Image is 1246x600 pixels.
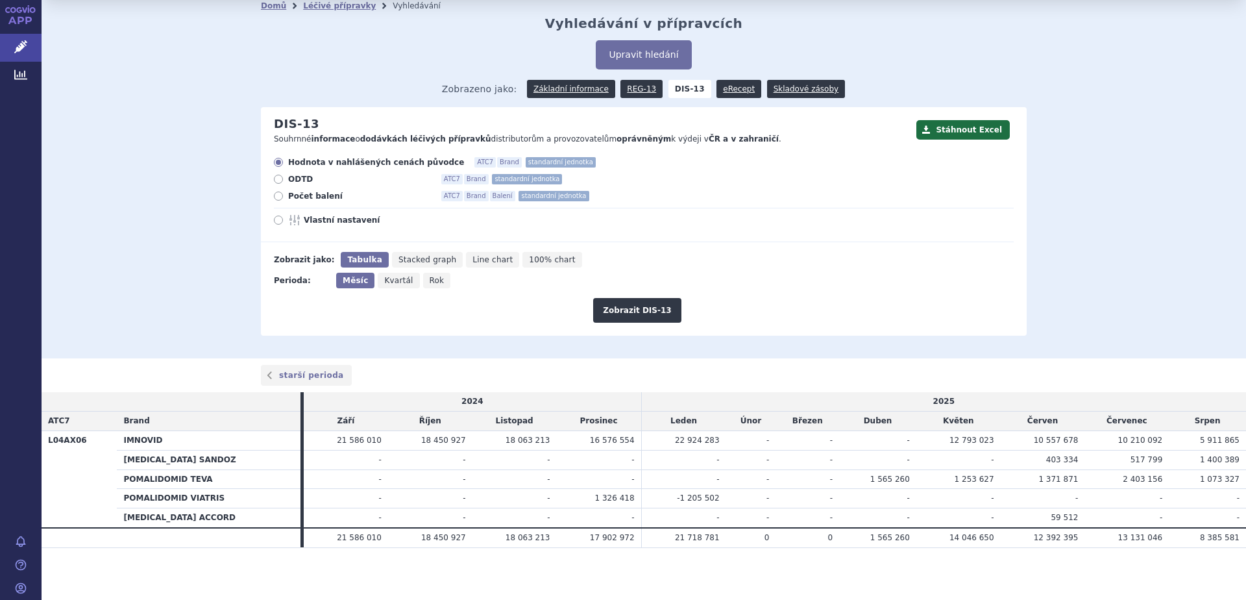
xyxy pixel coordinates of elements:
th: IMNOVID [117,431,300,450]
span: 16 576 554 [590,436,635,445]
a: eRecept [716,80,761,98]
span: 1 565 260 [870,475,910,484]
span: - [631,513,634,522]
span: 21 586 010 [337,533,382,542]
span: - [766,455,769,464]
span: - [830,494,833,503]
a: Skladové zásoby [767,80,845,98]
span: standardní jednotka [519,191,589,201]
span: 5 911 865 [1200,436,1240,445]
span: Brand [464,191,489,201]
span: Vlastní nastavení [304,215,446,225]
td: Březen [776,412,839,431]
th: POMALIDOMID VIATRIS [117,489,300,508]
span: ATC7 [48,416,70,425]
span: - [1160,513,1162,522]
span: 100% chart [529,255,575,264]
strong: oprávněným [617,134,671,144]
span: - [379,494,382,503]
span: Rok [430,276,445,285]
p: Souhrnné o distributorům a provozovatelům k výdeji v . [274,134,910,145]
span: Brand [123,416,149,425]
span: 0 [764,533,770,542]
span: - [463,494,465,503]
td: Prosinec [557,412,642,431]
td: Říjen [388,412,472,431]
td: Září [304,412,388,431]
span: - [379,455,382,464]
span: Kvartál [384,276,413,285]
td: Únor [726,412,776,431]
span: - [907,513,909,522]
h2: Vyhledávání v přípravcích [545,16,743,31]
span: - [716,455,719,464]
span: - [991,455,994,464]
span: 8 385 581 [1200,533,1240,542]
a: starší perioda [261,365,352,386]
span: Line chart [472,255,513,264]
strong: informace [311,134,356,144]
td: Leden [641,412,726,431]
span: 1 326 418 [594,494,634,503]
span: standardní jednotka [492,174,562,184]
span: 1 073 327 [1200,475,1240,484]
td: Srpen [1169,412,1246,431]
span: 21 718 781 [675,533,720,542]
td: Duben [839,412,916,431]
span: - [766,513,769,522]
span: 1 371 871 [1038,475,1078,484]
span: 14 046 650 [949,533,994,542]
span: - [1160,494,1162,503]
span: - [830,513,833,522]
span: 13 131 046 [1118,533,1163,542]
td: 2024 [304,392,641,411]
span: 1 400 389 [1200,455,1240,464]
span: - [766,436,769,445]
span: 21 586 010 [337,436,382,445]
span: 403 334 [1046,455,1079,464]
span: - [907,455,909,464]
span: - [991,513,994,522]
span: - [907,494,909,503]
span: Stacked graph [398,255,456,264]
span: - [766,475,769,484]
span: Měsíc [343,276,368,285]
span: 59 512 [1051,513,1078,522]
td: Květen [916,412,1001,431]
td: Listopad [472,412,557,431]
span: - [463,475,465,484]
a: Léčivé přípravky [303,1,376,10]
span: Balení [490,191,515,201]
button: Upravit hledání [596,40,691,69]
th: POMALIDOMID TEVA [117,469,300,489]
span: Hodnota v nahlášených cenách původce [288,157,464,168]
span: 22 924 283 [675,436,720,445]
span: - [547,494,550,503]
span: 18 063 213 [506,436,550,445]
span: - [547,513,550,522]
span: Brand [464,174,489,184]
span: 1 253 627 [955,475,994,484]
span: - [830,436,833,445]
span: - [716,475,719,484]
span: - [463,455,465,464]
span: -1 205 502 [677,494,719,503]
a: REG-13 [620,80,663,98]
div: Perioda: [274,273,330,288]
span: 10 210 092 [1118,436,1163,445]
span: Počet balení [288,191,431,201]
span: - [379,513,382,522]
span: 17 902 972 [590,533,635,542]
span: ATC7 [441,191,463,201]
span: 1 565 260 [870,533,910,542]
span: - [463,513,465,522]
span: - [547,475,550,484]
span: standardní jednotka [526,157,596,168]
span: 12 793 023 [949,436,994,445]
span: - [1237,494,1240,503]
span: 10 557 678 [1034,436,1079,445]
span: - [631,455,634,464]
td: Červenec [1084,412,1169,431]
strong: ČR a v zahraničí [709,134,779,144]
span: - [830,475,833,484]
